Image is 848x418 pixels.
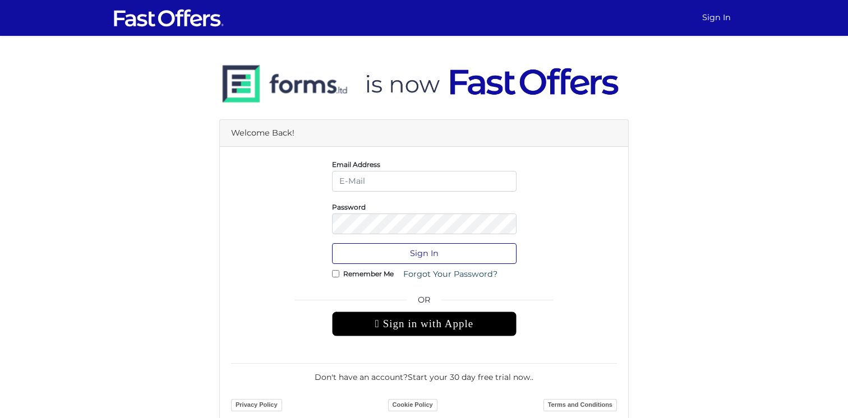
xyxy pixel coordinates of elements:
[220,120,628,147] div: Welcome Back!
[543,399,617,411] a: Terms and Conditions
[332,294,517,312] span: OR
[332,171,517,192] input: E-Mail
[698,7,735,29] a: Sign In
[231,363,617,383] div: Don't have an account? .
[396,264,505,285] a: Forgot Your Password?
[332,206,366,208] label: Password
[343,272,394,275] label: Remember Me
[408,372,532,382] a: Start your 30 day free trial now.
[332,163,380,166] label: Email Address
[231,399,282,411] a: Privacy Policy
[332,243,517,264] button: Sign In
[332,312,517,336] div: Sign in with Apple
[388,399,437,411] a: Cookie Policy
